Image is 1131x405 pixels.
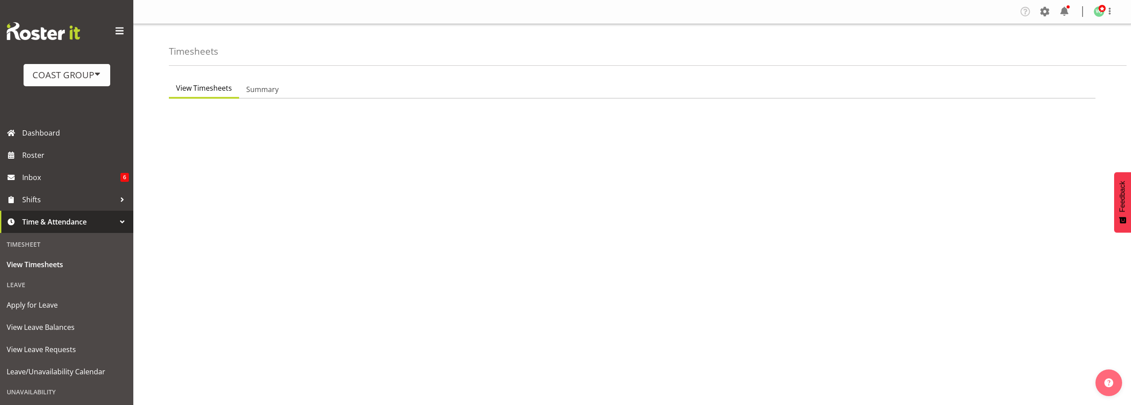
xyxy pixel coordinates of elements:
div: Timesheet [2,235,131,253]
div: Leave [2,276,131,294]
h4: Timesheets [169,46,218,56]
img: help-xxl-2.png [1104,378,1113,387]
a: Leave/Unavailability Calendar [2,361,131,383]
span: View Timesheets [7,258,127,271]
a: View Timesheets [2,253,131,276]
span: Inbox [22,171,120,184]
a: Apply for Leave [2,294,131,316]
img: woojin-jung1017.jpg [1094,6,1104,17]
img: Rosterit website logo [7,22,80,40]
span: Shifts [22,193,116,206]
a: View Leave Requests [2,338,131,361]
div: COAST GROUP [32,68,101,82]
span: View Leave Requests [7,343,127,356]
span: Leave/Unavailability Calendar [7,365,127,378]
a: View Leave Balances [2,316,131,338]
div: Unavailability [2,383,131,401]
span: Dashboard [22,126,129,140]
button: Feedback - Show survey [1114,172,1131,233]
span: Roster [22,148,129,162]
span: Feedback [1119,181,1127,212]
span: Apply for Leave [7,298,127,312]
span: Summary [246,84,279,95]
span: View Timesheets [176,83,232,93]
span: 6 [120,173,129,182]
span: Time & Attendance [22,215,116,229]
span: View Leave Balances [7,321,127,334]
